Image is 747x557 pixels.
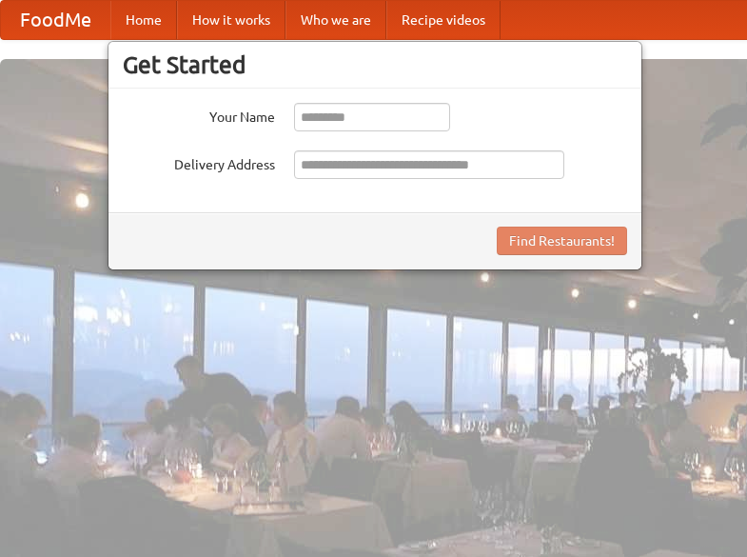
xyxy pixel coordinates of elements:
[386,1,501,39] a: Recipe videos
[123,50,627,79] h3: Get Started
[110,1,177,39] a: Home
[1,1,110,39] a: FoodMe
[123,150,275,174] label: Delivery Address
[123,103,275,127] label: Your Name
[497,227,627,255] button: Find Restaurants!
[285,1,386,39] a: Who we are
[177,1,285,39] a: How it works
